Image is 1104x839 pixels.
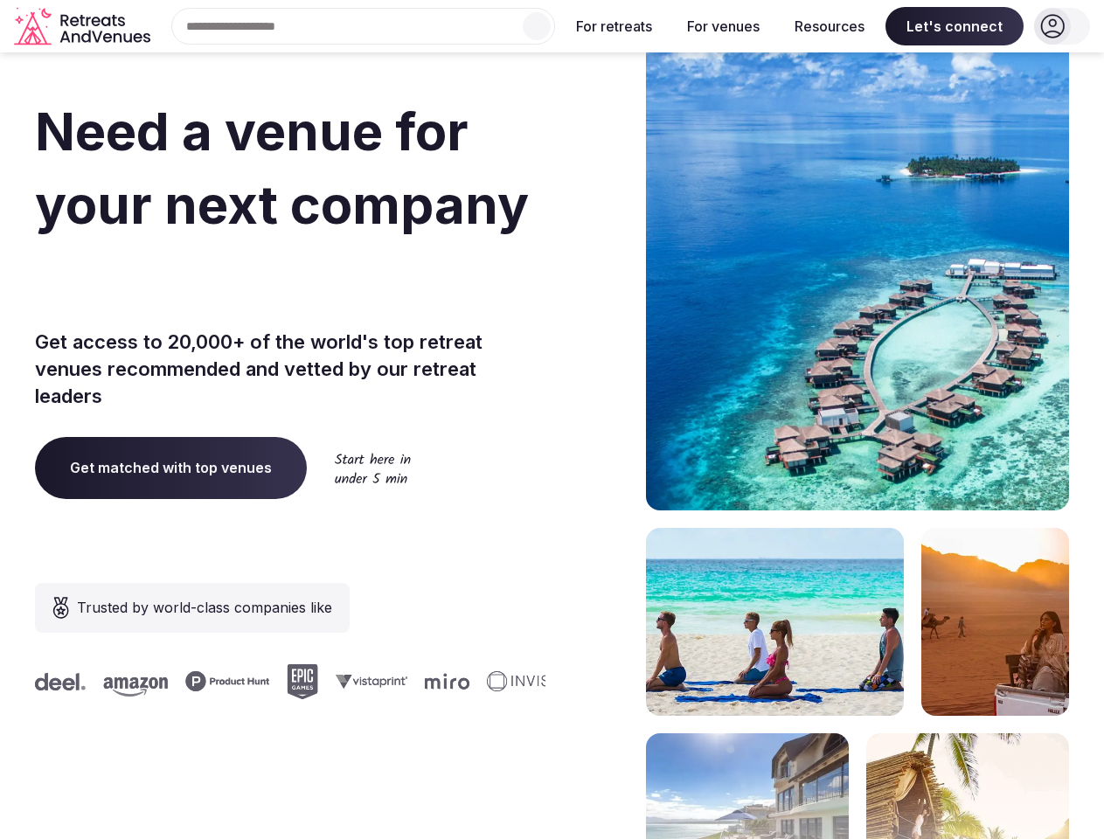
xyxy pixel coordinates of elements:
span: Let's connect [885,7,1024,45]
svg: Miro company logo [425,673,469,690]
p: Get access to 20,000+ of the world's top retreat venues recommended and vetted by our retreat lea... [35,329,545,409]
span: Trusted by world-class companies like [77,597,332,618]
svg: Vistaprint company logo [336,674,407,689]
img: woman sitting in back of truck with camels [921,528,1069,716]
button: For venues [673,7,774,45]
a: Visit the homepage [14,7,154,46]
svg: Deel company logo [35,673,86,690]
img: Start here in under 5 min [335,453,411,483]
svg: Invisible company logo [487,671,583,692]
img: yoga on tropical beach [646,528,904,716]
span: Need a venue for your next company [35,100,529,236]
svg: Retreats and Venues company logo [14,7,154,46]
button: Resources [781,7,878,45]
a: Get matched with top venues [35,437,307,498]
button: For retreats [562,7,666,45]
svg: Epic Games company logo [287,664,318,699]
